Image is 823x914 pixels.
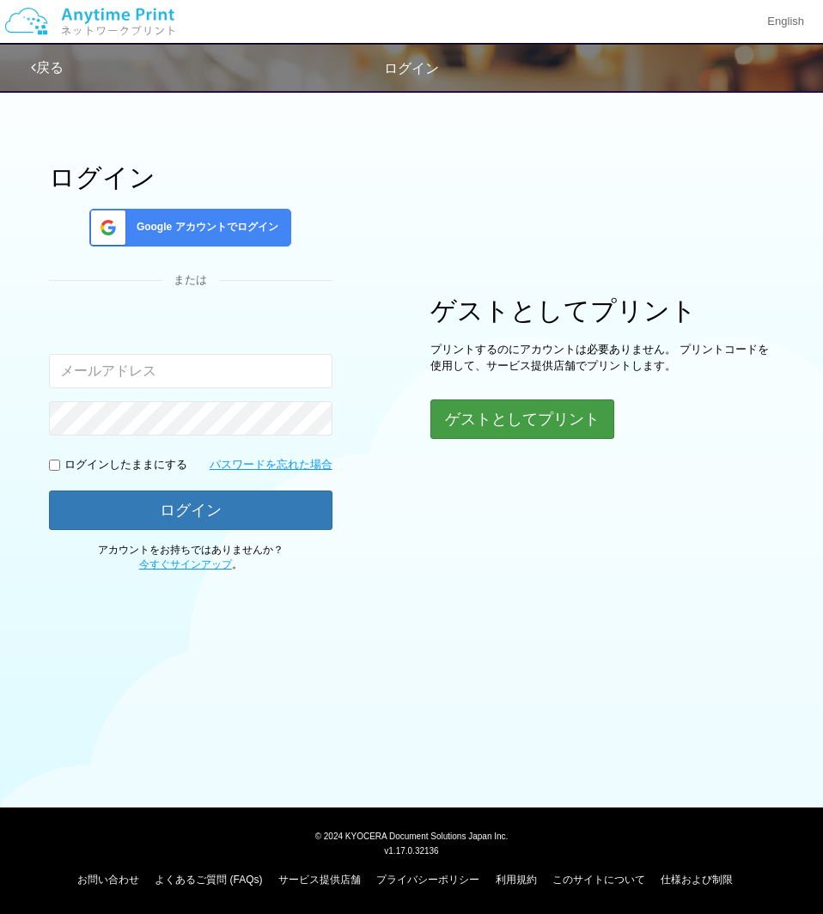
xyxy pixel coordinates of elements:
a: 利用規約 [496,874,537,886]
a: サービス提供店舗 [278,874,361,886]
h1: ゲストとしてプリント [430,296,774,325]
span: 。 [139,558,242,570]
p: アカウントをお持ちではありませんか？ [49,543,332,572]
a: よくあるご質問 (FAQs) [155,874,262,886]
h1: ログイン [49,163,332,192]
div: または [49,272,332,289]
span: © 2024 KYOCERA Document Solutions Japan Inc. [315,830,509,841]
a: 仕様および制限 [661,874,733,886]
input: メールアドレス [49,354,332,388]
button: ログイン [49,491,332,530]
span: ログイン [384,61,439,76]
button: ゲストとしてプリント [430,399,614,439]
a: このサイトについて [552,874,645,886]
p: プリントするのにアカウントは必要ありません。 プリントコードを使用して、サービス提供店舗でプリントします。 [430,342,774,374]
a: 今すぐサインアップ [139,558,232,570]
a: パスワードを忘れた場合 [210,457,332,473]
a: お問い合わせ [77,874,139,886]
a: プライバシーポリシー [376,874,479,886]
span: Google アカウントでログイン [130,220,278,235]
p: ログインしたままにする [64,457,187,473]
a: 戻る [31,60,64,75]
span: v1.17.0.32136 [384,845,438,856]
